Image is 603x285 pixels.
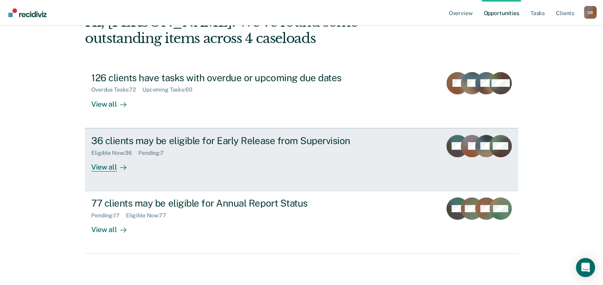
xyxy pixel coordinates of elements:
div: Overdue Tasks : 72 [91,86,142,93]
div: Eligible Now : 77 [126,212,173,219]
a: 77 clients may be eligible for Annual Report StatusPending:17Eligible Now:77View all [85,191,518,254]
div: 77 clients may be eligible for Annual Report Status [91,197,371,209]
div: Hi, [PERSON_NAME]. We’ve found some outstanding items across 4 caseloads [85,14,431,47]
div: Pending : 7 [138,150,170,156]
div: 36 clients may be eligible for Early Release from Supervision [91,135,371,146]
button: Profile dropdown button [584,6,597,19]
a: 126 clients have tasks with overdue or upcoming due datesOverdue Tasks:72Upcoming Tasks:60View all [85,66,518,128]
div: View all [91,93,136,109]
img: Recidiviz [8,8,47,17]
div: Pending : 17 [91,212,126,219]
div: G B [584,6,597,19]
div: View all [91,156,136,172]
a: 36 clients may be eligible for Early Release from SupervisionEligible Now:36Pending:7View all [85,128,518,191]
div: Open Intercom Messenger [576,258,595,277]
div: View all [91,219,136,234]
div: 126 clients have tasks with overdue or upcoming due dates [91,72,371,84]
div: Upcoming Tasks : 60 [142,86,199,93]
div: Eligible Now : 36 [91,150,138,156]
